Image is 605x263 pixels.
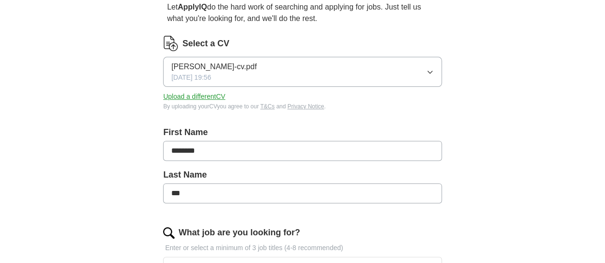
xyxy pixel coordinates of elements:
[171,61,256,73] span: [PERSON_NAME]-cv.pdf
[163,126,441,139] label: First Name
[163,102,441,111] div: By uploading your CV you agree to our and .
[163,92,225,102] button: Upload a differentCV
[287,103,324,110] a: Privacy Notice
[163,243,441,253] p: Enter or select a minimum of 3 job titles (4-8 recommended)
[163,57,441,87] button: [PERSON_NAME]-cv.pdf[DATE] 19:56
[163,36,178,51] img: CV Icon
[260,103,275,110] a: T&Cs
[163,227,175,239] img: search.png
[171,73,211,83] span: [DATE] 19:56
[178,3,207,11] strong: ApplyIQ
[178,226,300,239] label: What job are you looking for?
[182,37,229,50] label: Select a CV
[163,168,441,181] label: Last Name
